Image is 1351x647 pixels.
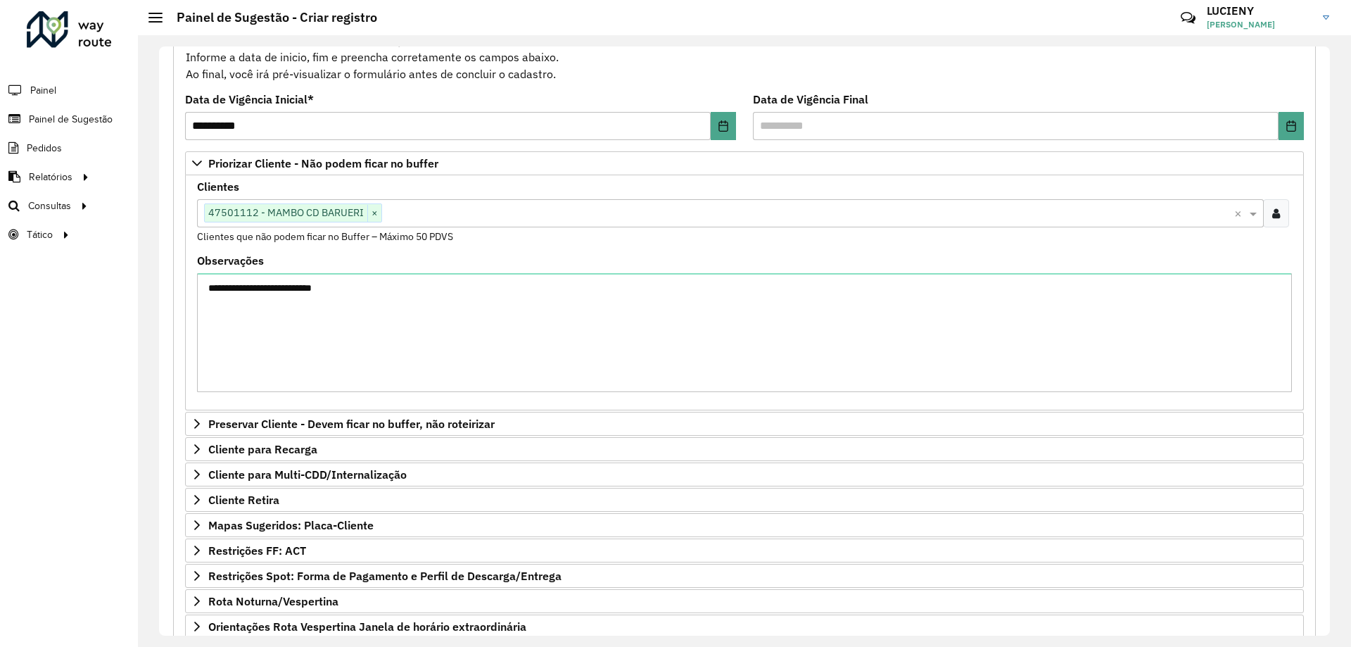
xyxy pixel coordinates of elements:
span: Restrições Spot: Forma de Pagamento e Perfil de Descarga/Entrega [208,570,562,582]
span: Orientações Rota Vespertina Janela de horário extraordinária [208,621,526,632]
span: Painel [30,83,56,98]
span: 47501112 - MAMBO CD BARUERI [205,204,367,221]
strong: Cadastro Painel de sugestão de roteirização: [186,33,418,47]
a: Orientações Rota Vespertina Janela de horário extraordinária [185,615,1304,639]
label: Data de Vigência Final [753,91,868,108]
a: Cliente para Recarga [185,437,1304,461]
a: Rota Noturna/Vespertina [185,589,1304,613]
div: Informe a data de inicio, fim e preencha corretamente os campos abaixo. Ao final, você irá pré-vi... [185,31,1304,83]
button: Choose Date [1279,112,1304,140]
div: Priorizar Cliente - Não podem ficar no buffer [185,175,1304,410]
span: Pedidos [27,141,62,156]
a: Cliente para Multi-CDD/Internalização [185,463,1304,486]
h3: LUCIENY [1207,4,1312,18]
span: Painel de Sugestão [29,112,113,127]
span: Consultas [28,199,71,213]
span: Cliente para Recarga [208,444,317,455]
label: Data de Vigência Inicial [185,91,314,108]
span: × [367,205,381,222]
span: Tático [27,227,53,242]
a: Restrições Spot: Forma de Pagamento e Perfil de Descarga/Entrega [185,564,1304,588]
a: Preservar Cliente - Devem ficar no buffer, não roteirizar [185,412,1304,436]
a: Mapas Sugeridos: Placa-Cliente [185,513,1304,537]
label: Clientes [197,178,239,195]
span: Preservar Cliente - Devem ficar no buffer, não roteirizar [208,418,495,429]
span: [PERSON_NAME] [1207,18,1312,31]
span: Mapas Sugeridos: Placa-Cliente [208,520,374,531]
small: Clientes que não podem ficar no Buffer – Máximo 50 PDVS [197,230,453,243]
span: Rota Noturna/Vespertina [208,596,338,607]
a: Contato Rápido [1173,3,1203,33]
span: Clear all [1234,205,1246,222]
span: Relatórios [29,170,72,184]
a: Cliente Retira [185,488,1304,512]
label: Observações [197,252,264,269]
a: Restrições FF: ACT [185,539,1304,563]
span: Restrições FF: ACT [208,545,306,556]
button: Choose Date [711,112,736,140]
span: Cliente Retira [208,494,279,505]
h2: Painel de Sugestão - Criar registro [163,10,377,25]
a: Priorizar Cliente - Não podem ficar no buffer [185,151,1304,175]
span: Cliente para Multi-CDD/Internalização [208,469,407,480]
span: Priorizar Cliente - Não podem ficar no buffer [208,158,438,169]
